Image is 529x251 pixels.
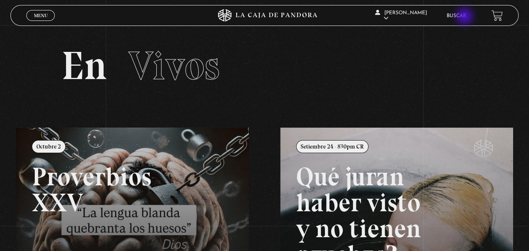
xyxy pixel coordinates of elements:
h2: En [61,46,468,86]
span: Cerrar [31,20,51,26]
span: Vivos [128,42,220,90]
span: Menu [34,13,48,18]
span: [PERSON_NAME] [375,10,427,21]
a: Buscar [447,13,466,18]
a: View your shopping cart [491,10,503,21]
